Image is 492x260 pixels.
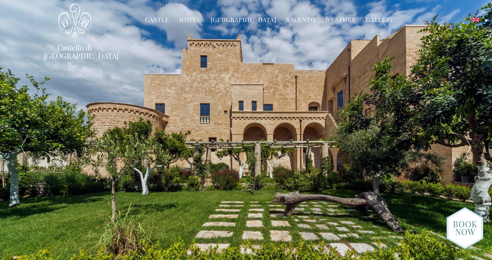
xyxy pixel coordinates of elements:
a: Gallery [366,16,394,25]
a: Castle [145,16,169,25]
img: English [472,17,480,22]
a: Salento [286,16,315,25]
a: Hotel [179,16,201,25]
img: Castello di Ugento [58,3,91,38]
a: Castello di [GEOGRAPHIC_DATA] [44,43,106,60]
a: Weather [325,16,356,25]
img: new-booknow.png [446,207,484,250]
a: [GEOGRAPHIC_DATA] [211,16,276,25]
